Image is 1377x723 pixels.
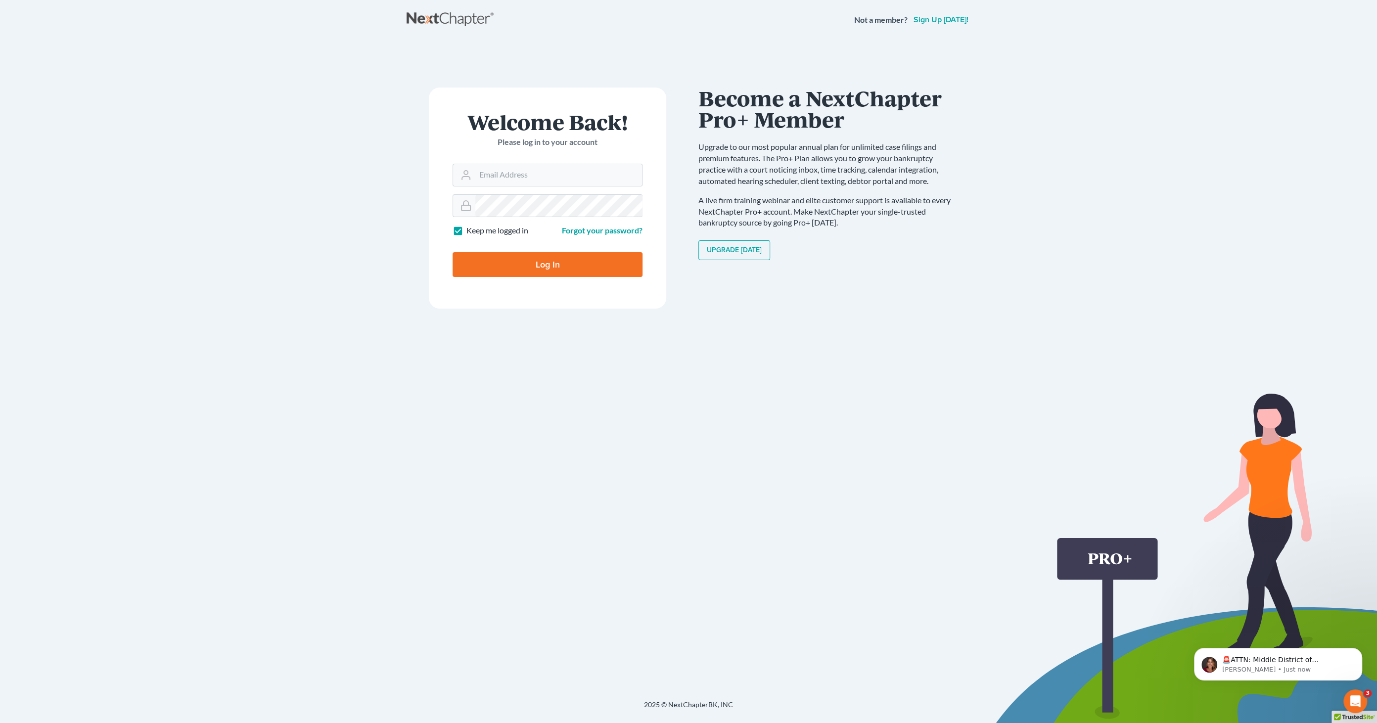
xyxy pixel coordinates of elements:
a: Sign up [DATE]! [912,16,970,24]
a: Forgot your password? [562,226,643,235]
input: Email Address [475,164,642,186]
span: 3 [1364,689,1372,697]
iframe: Intercom notifications message [1179,627,1377,696]
p: A live firm training webinar and elite customer support is available to every NextChapter Pro+ ac... [698,195,961,229]
h1: Become a NextChapter Pro+ Member [698,88,961,130]
label: Keep me logged in [466,225,528,236]
input: Log In [453,252,643,277]
iframe: Intercom live chat [1343,689,1367,713]
div: 2025 © NextChapterBK, INC [407,700,970,718]
a: Upgrade [DATE] [698,240,770,260]
p: Please log in to your account [453,136,643,148]
h1: Welcome Back! [453,111,643,133]
strong: Not a member? [854,14,908,26]
p: Upgrade to our most popular annual plan for unlimited case filings and premium features. The Pro+... [698,141,961,186]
